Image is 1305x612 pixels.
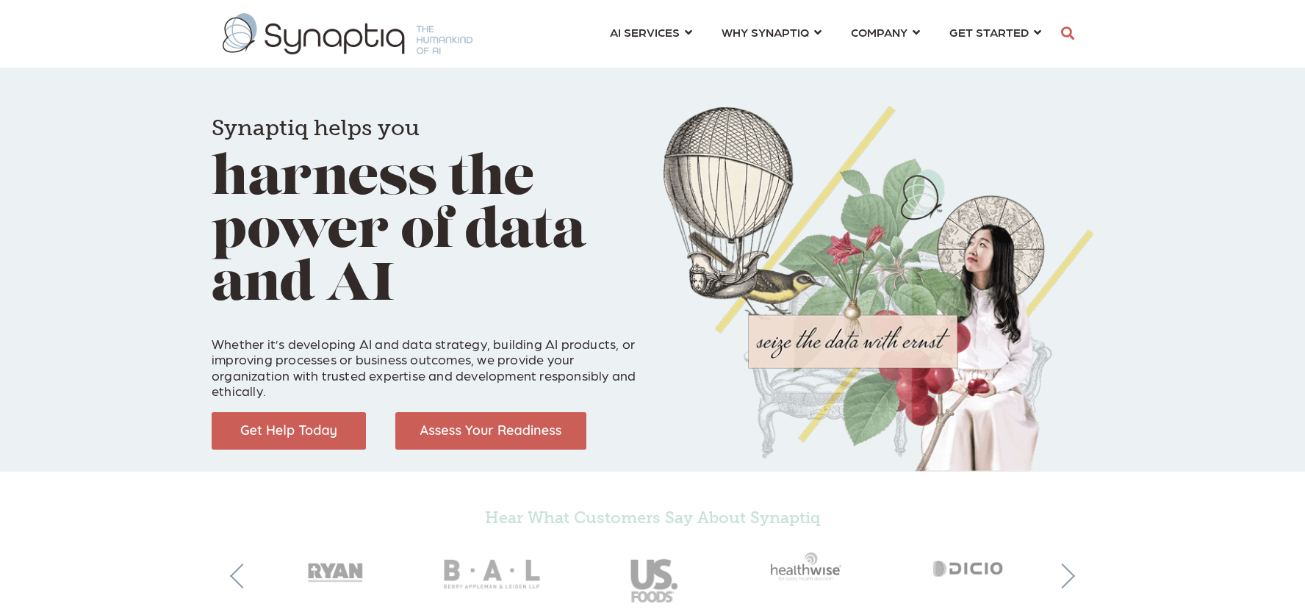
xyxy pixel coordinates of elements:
[212,320,641,399] p: Whether it’s developing AI and data strategy, building AI products, or improving processes or bus...
[610,22,680,42] span: AI SERVICES
[732,534,891,599] img: Healthwise_gray50
[256,534,414,599] img: RyanCompanies_gray50_2
[223,13,472,54] img: synaptiq logo-1
[230,564,255,588] button: Previous
[595,7,1056,60] nav: menu
[851,18,920,46] a: COMPANY
[949,18,1041,46] a: GET STARTED
[891,534,1049,599] img: Dicio
[212,412,366,450] img: Get Help Today
[256,508,1049,528] h5: Hear What Customers Say About Synaptiq
[722,22,809,42] span: WHY SYNAPTIQ
[851,22,907,42] span: COMPANY
[1050,564,1075,588] button: Next
[949,22,1029,42] span: GET STARTED
[664,106,1093,472] img: Collage of girl, balloon, bird, and butterfly, with seize the data with ernst text
[395,412,586,450] img: Assess Your Readiness
[610,18,692,46] a: AI SERVICES
[722,18,822,46] a: WHY SYNAPTIQ
[212,96,641,313] h1: harness the power of data and AI
[212,115,420,141] span: Synaptiq helps you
